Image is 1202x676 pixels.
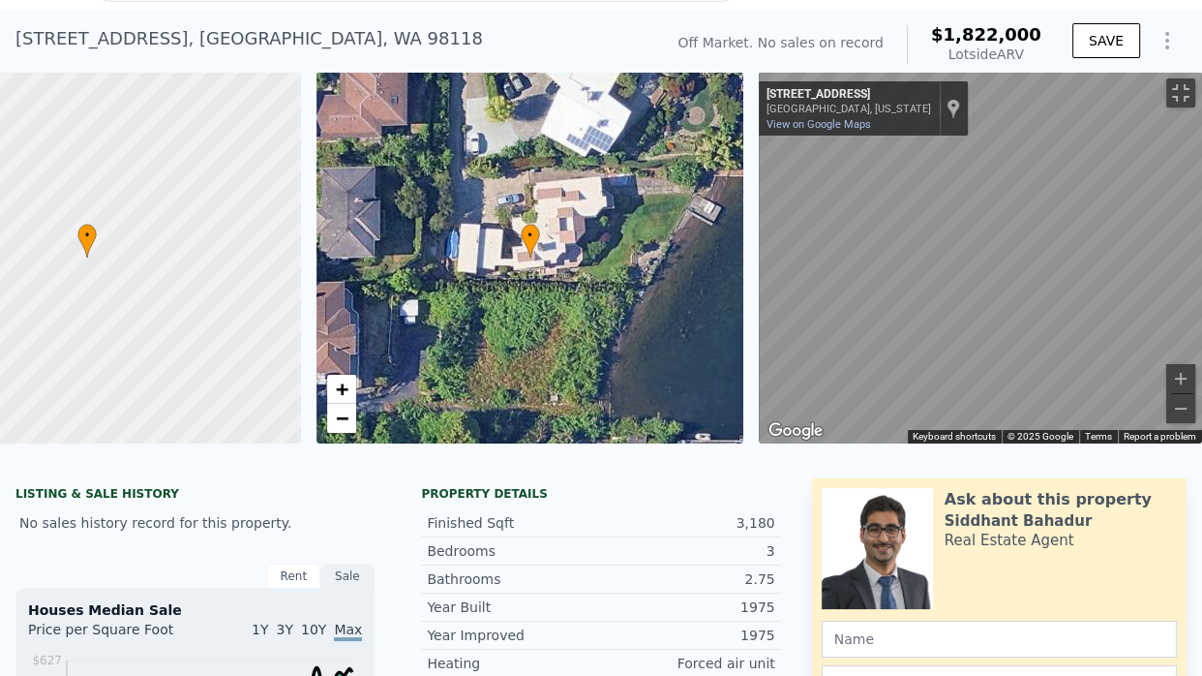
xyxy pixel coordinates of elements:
button: Zoom out [1166,394,1195,423]
div: 1975 [601,598,775,617]
a: Open this area in Google Maps (opens a new window) [764,418,827,444]
div: Year Built [427,598,601,617]
span: • [521,227,540,244]
div: Sale [320,564,375,589]
div: Street View [759,72,1202,444]
div: Heating [427,654,601,673]
div: Map [759,72,1202,444]
div: Price per Square Foot [28,620,195,651]
div: Property details [421,486,780,502]
button: Show Options [1148,21,1187,60]
span: • [77,227,97,244]
div: 1975 [601,626,775,645]
div: 2.75 [601,569,775,589]
a: Report a problem [1124,431,1196,442]
div: [STREET_ADDRESS] [766,87,931,103]
div: Rent [266,564,320,589]
div: Bathrooms [427,569,601,589]
div: Year Improved [427,626,601,645]
img: Google [764,418,827,444]
div: Lotside ARV [931,45,1041,64]
div: Houses Median Sale [28,600,362,620]
input: Name [822,621,1177,658]
button: Keyboard shortcuts [913,430,996,444]
a: Show location on map [947,98,960,119]
div: Siddhant Bahadur [945,511,1092,531]
div: Off Market. No sales on record [678,33,884,52]
div: [GEOGRAPHIC_DATA], [US_STATE] [766,103,931,115]
span: + [335,377,347,401]
div: Bedrooms [427,541,601,561]
div: 3 [601,541,775,561]
span: $1,822,000 [931,24,1041,45]
span: © 2025 Google [1007,431,1073,442]
div: Forced air unit [601,654,775,673]
span: − [335,406,347,430]
a: View on Google Maps [766,118,871,131]
span: 1Y [252,622,268,637]
a: Zoom in [327,375,356,404]
tspan: $627 [32,654,62,667]
div: 3,180 [601,513,775,533]
div: Finished Sqft [427,513,601,533]
div: [STREET_ADDRESS] , [GEOGRAPHIC_DATA] , WA 98118 [15,25,483,52]
span: 3Y [277,622,293,637]
div: No sales history record for this property. [15,506,375,540]
span: Max [334,622,362,641]
a: Terms (opens in new tab) [1085,431,1112,442]
div: Ask about this property [945,488,1152,511]
a: Zoom out [327,404,356,433]
div: • [77,224,97,258]
button: Zoom in [1166,364,1195,393]
button: Toggle fullscreen view [1166,78,1195,108]
div: Real Estate Agent [945,531,1074,550]
button: SAVE [1072,23,1140,58]
span: 10Y [301,622,326,637]
div: LISTING & SALE HISTORY [15,486,375,506]
div: • [521,224,540,258]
